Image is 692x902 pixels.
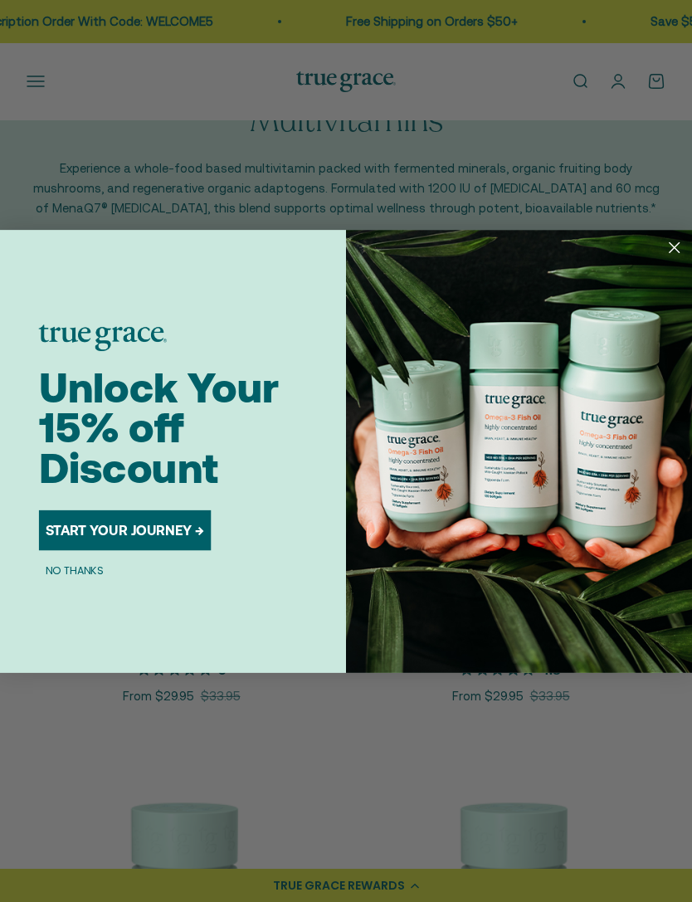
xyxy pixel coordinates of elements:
button: START YOUR JOURNEY → [39,510,212,549]
img: 098727d5-50f8-4f9b-9554-844bb8da1403.jpeg [346,230,692,673]
button: NO THANKS [39,561,110,578]
span: Unlock Your 15% off Discount [39,363,279,491]
img: logo placeholder [39,324,167,351]
button: Close dialog [662,235,686,259]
